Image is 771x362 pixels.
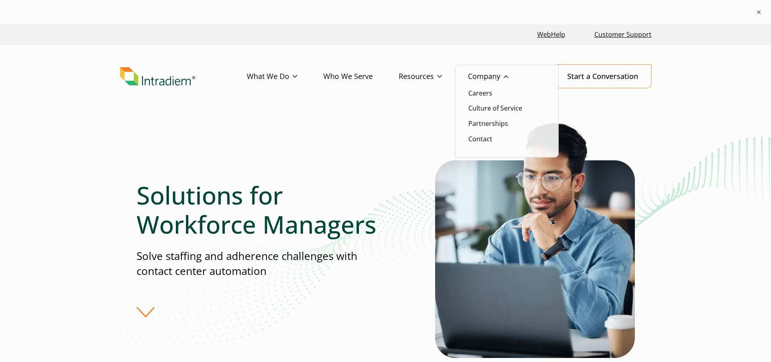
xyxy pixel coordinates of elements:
[468,89,492,98] a: Careers
[120,67,247,86] a: Link to homepage of Intradiem
[468,134,492,143] a: Contact
[468,65,534,88] a: Company
[591,26,655,43] a: Customer Support
[755,8,763,16] button: ×
[468,119,508,128] a: Partnerships
[554,64,651,88] a: Start a Conversation
[137,181,385,239] h1: Solutions for Workforce Managers
[247,65,323,88] a: What We Do
[399,65,468,88] a: Resources
[323,65,399,88] a: Who We Serve
[137,249,385,279] p: Solve staffing and adherence challenges with contact center automation
[120,67,195,86] img: Intradiem
[468,104,522,113] a: Culture of Service
[435,121,635,358] img: automated workforce management male looking at laptop computer
[534,26,568,43] a: Link opens in a new window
